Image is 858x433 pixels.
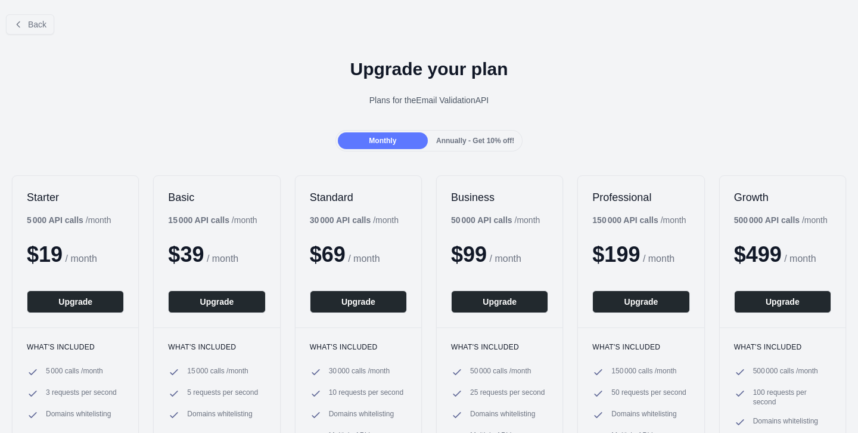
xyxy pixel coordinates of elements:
b: 500 000 API calls [734,215,800,225]
b: 50 000 API calls [451,215,512,225]
div: / month [592,214,686,226]
b: 30 000 API calls [310,215,371,225]
span: $ 499 [734,242,782,267]
div: / month [734,214,828,226]
span: $ 99 [451,242,487,267]
b: 150 000 API calls [592,215,658,225]
h2: Business [451,190,548,205]
span: $ 199 [592,242,640,267]
h2: Standard [310,190,407,205]
h2: Professional [592,190,689,205]
h2: Growth [734,190,831,205]
div: / month [310,214,399,226]
span: $ 69 [310,242,346,267]
div: / month [451,214,540,226]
